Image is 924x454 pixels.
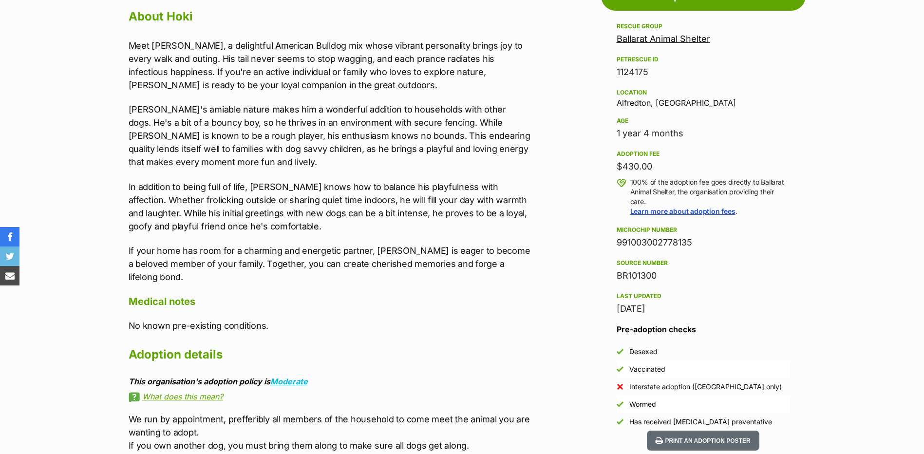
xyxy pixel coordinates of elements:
[617,127,790,140] div: 1 year 4 months
[617,366,623,373] img: Yes
[129,180,531,233] p: In addition to being full of life, [PERSON_NAME] knows how to balance his playfulness with affect...
[629,382,782,392] div: Interstate adoption ([GEOGRAPHIC_DATA] only)
[617,89,790,96] div: Location
[129,295,531,308] h4: Medical notes
[629,364,665,374] div: Vaccinated
[129,39,531,92] p: Meet [PERSON_NAME], a delightful American Bulldog mix whose vibrant personality brings joy to eve...
[617,269,790,283] div: BR101300
[129,377,531,386] div: This organisation's adoption policy is
[617,401,623,408] img: Yes
[129,103,531,169] p: [PERSON_NAME]'s amiable nature makes him a wonderful addition to households with other dogs. He's...
[647,431,759,451] button: Print an adoption poster
[129,344,531,365] h2: Adoption details
[630,207,735,215] a: Learn more about adoption fees
[129,6,531,27] h2: About Hoki
[617,65,790,79] div: 1124175
[617,292,790,300] div: Last updated
[630,177,790,216] p: 100% of the adoption fee goes directly to Ballarat Animal Shelter, the organisation providing the...
[129,413,531,452] p: We run by appointment, prefferibly all members of the household to come meet the animal you are w...
[129,319,531,332] p: No known pre-existing conditions.
[617,160,790,173] div: $430.00
[629,399,656,409] div: Wormed
[617,34,710,44] a: Ballarat Animal Shelter
[617,87,790,107] div: Alfredton, [GEOGRAPHIC_DATA]
[129,392,531,401] a: What does this mean?
[129,244,531,284] p: If your home has room for a charming and energetic partner, [PERSON_NAME] is eager to become a be...
[617,117,790,125] div: Age
[617,323,790,335] h3: Pre-adoption checks
[617,383,623,390] img: No
[617,302,790,316] div: [DATE]
[617,22,790,30] div: Rescue group
[617,226,790,234] div: Microchip number
[617,418,623,425] img: Yes
[617,150,790,158] div: Adoption fee
[617,259,790,267] div: Source number
[270,377,308,386] a: Moderate
[629,417,772,427] div: Has received [MEDICAL_DATA] preventative
[617,56,790,63] div: PetRescue ID
[617,236,790,249] div: 991003002778135
[629,347,658,357] div: Desexed
[617,348,623,355] img: Yes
